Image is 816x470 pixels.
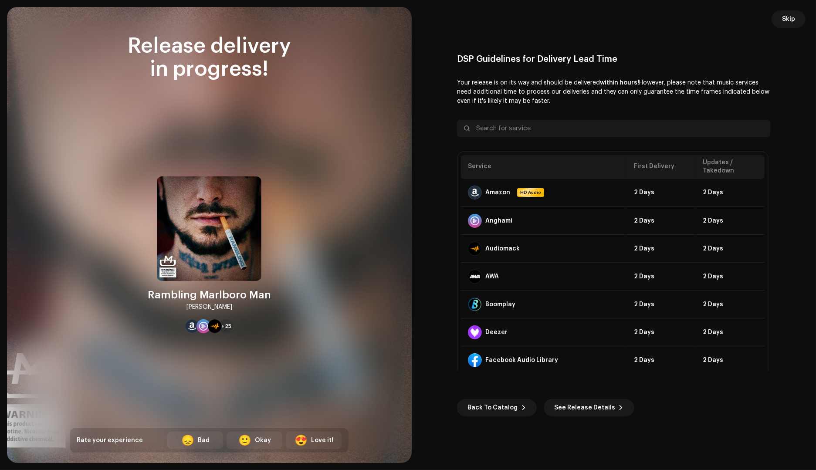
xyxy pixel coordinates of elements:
[457,78,771,106] p: Your release is on its way and should be delivered However, please note that music services need ...
[627,318,696,346] td: 2 Days
[485,329,508,336] div: Deezer
[696,179,765,207] td: 2 Days
[485,357,558,364] div: Facebook Audio Library
[295,435,308,446] div: 😍
[485,301,515,308] div: Boomplay
[518,189,543,196] span: HD Audio
[485,217,512,224] div: Anghami
[627,346,696,374] td: 2 Days
[311,436,333,445] div: Love it!
[627,155,696,179] th: First Delivery
[627,207,696,235] td: 2 Days
[696,235,765,263] td: 2 Days
[198,436,210,445] div: Bad
[457,399,537,416] button: Back To Catalog
[696,291,765,318] td: 2 Days
[627,235,696,263] td: 2 Days
[696,346,765,374] td: 2 Days
[782,10,795,28] span: Skip
[772,10,806,28] button: Skip
[627,179,696,207] td: 2 Days
[70,35,349,81] div: Release delivery in progress!
[181,435,194,446] div: 😞
[221,323,231,330] span: +25
[554,399,615,416] span: See Release Details
[696,155,765,179] th: Updates / Takedown
[544,399,634,416] button: See Release Details
[255,436,271,445] div: Okay
[457,54,771,64] div: DSP Guidelines for Delivery Lead Time
[157,176,261,281] img: 2826fee6-4d5e-45bb-b9a1-567dc20ae813
[627,263,696,291] td: 2 Days
[485,245,520,252] div: Audiomack
[77,437,143,443] span: Rate your experience
[696,318,765,346] td: 2 Days
[238,435,251,446] div: 🙂
[600,80,640,86] b: within hours!
[485,273,499,280] div: AWA
[627,291,696,318] td: 2 Days
[457,120,771,137] input: Search for service
[467,399,518,416] span: Back To Catalog
[696,263,765,291] td: 2 Days
[186,302,232,312] div: [PERSON_NAME]
[148,288,271,302] div: Rambling Marlboro Man
[461,155,627,179] th: Service
[485,189,510,196] div: Amazon
[696,207,765,235] td: 2 Days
